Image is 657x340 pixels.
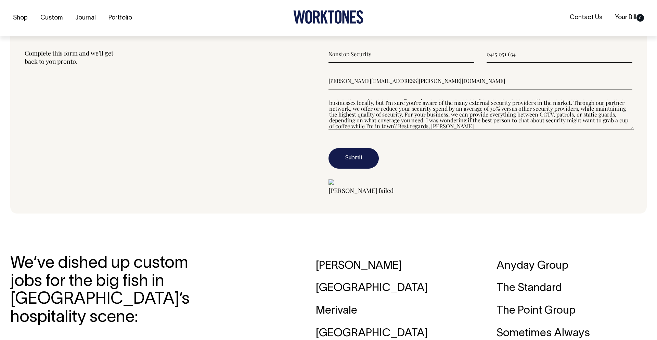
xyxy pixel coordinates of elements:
[316,255,466,277] div: [PERSON_NAME]
[636,14,644,22] span: 0
[316,300,466,322] div: Merivale
[10,255,190,327] h3: We’ve dished up custom jobs for the big fish in [GEOGRAPHIC_DATA]’s hospitality scene:
[487,46,632,63] input: Phone (required)
[612,12,647,23] a: Your Bill0
[73,12,99,24] a: Journal
[10,12,30,24] a: Shop
[328,46,474,63] input: Business name
[328,179,334,185] img: wrong.png
[497,255,647,277] div: Anyday Group
[25,49,328,65] p: Complete this form and we’ll get back to you pronto.
[38,12,65,24] a: Custom
[497,277,647,300] div: The Standard
[328,72,632,89] input: Email (required)
[328,148,379,169] button: Submit
[567,12,605,23] a: Contact Us
[106,12,135,24] a: Portfolio
[497,300,647,322] div: The Point Group
[316,277,466,300] div: [GEOGRAPHIC_DATA]
[328,186,433,195] div: [PERSON_NAME] failed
